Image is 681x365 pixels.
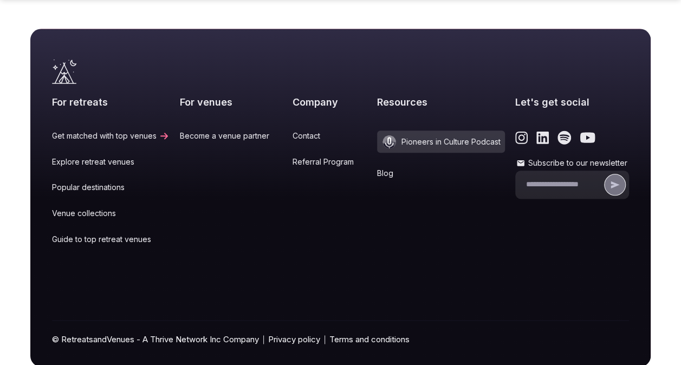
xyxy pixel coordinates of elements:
h2: For retreats [52,95,170,109]
a: Privacy policy [268,334,320,345]
a: Contact [293,131,367,141]
a: Link to the retreats and venues Spotify page [557,131,571,145]
a: Referral Program [293,157,367,167]
label: Subscribe to our newsletter [515,158,629,168]
h2: Let's get social [515,95,629,109]
a: Guide to top retreat venues [52,234,170,245]
a: Terms and conditions [329,334,410,345]
a: Blog [377,168,505,179]
h2: Resources [377,95,505,109]
h2: Company [293,95,367,109]
a: Popular destinations [52,182,170,193]
a: Visit the homepage [52,59,76,84]
a: Get matched with top venues [52,131,170,141]
a: Explore retreat venues [52,157,170,167]
a: Link to the retreats and venues Instagram page [515,131,528,145]
a: Become a venue partner [180,131,282,141]
a: Venue collections [52,208,170,219]
a: Link to the retreats and venues Youtube page [580,131,595,145]
h2: For venues [180,95,282,109]
a: Pioneers in Culture Podcast [377,131,505,153]
a: Link to the retreats and venues LinkedIn page [536,131,549,145]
